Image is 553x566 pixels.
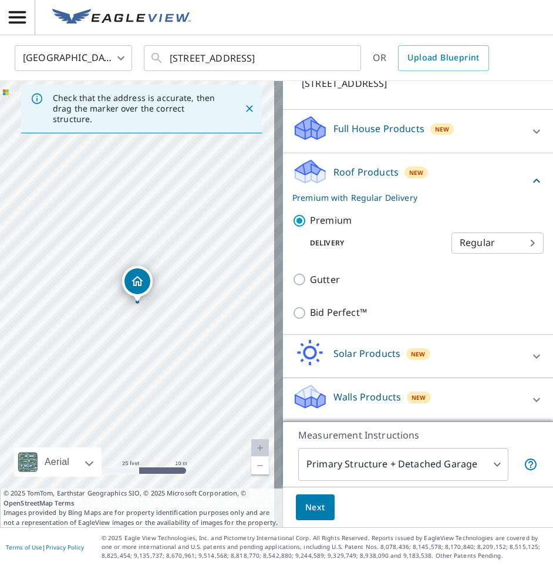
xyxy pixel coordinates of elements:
[6,543,42,551] a: Terms of Use
[4,488,279,508] span: © 2025 TomTom, Earthstar Geographics SIO, © 2025 Microsoft Corporation, ©
[41,447,73,477] div: Aerial
[14,447,102,477] div: Aerial
[298,428,538,442] p: Measurement Instructions
[333,390,401,404] p: Walls Products
[409,168,424,177] span: New
[292,383,544,416] div: Walls ProductsNew
[298,448,508,481] div: Primary Structure + Detached Garage
[6,544,84,551] p: |
[4,498,53,507] a: OpenStreetMap
[310,305,367,320] p: Bid Perfect™
[524,457,538,471] span: Your report will include the primary structure and a detached garage if one exists.
[242,101,257,116] button: Close
[302,76,501,90] p: [STREET_ADDRESS]
[292,191,530,204] p: Premium with Regular Delivery
[451,227,544,260] div: Regular
[373,45,489,71] div: OR
[251,439,269,457] a: Current Level 20, Zoom In Disabled
[333,165,399,179] p: Roof Products
[292,238,451,248] p: Delivery
[102,534,547,560] p: © 2025 Eagle View Technologies, Inc. and Pictometry International Corp. All Rights Reserved. Repo...
[292,339,544,373] div: Solar ProductsNew
[310,272,340,287] p: Gutter
[411,349,426,359] span: New
[251,457,269,474] a: Current Level 20, Zoom Out
[46,543,84,551] a: Privacy Policy
[333,122,424,136] p: Full House Products
[292,158,544,204] div: Roof ProductsNewPremium with Regular Delivery
[305,500,325,515] span: Next
[45,2,198,33] a: EV Logo
[310,213,352,228] p: Premium
[333,346,400,361] p: Solar Products
[55,498,74,507] a: Terms
[292,114,544,148] div: Full House ProductsNew
[412,393,426,402] span: New
[398,45,488,71] a: Upload Blueprint
[52,9,191,26] img: EV Logo
[53,93,223,124] p: Check that the address is accurate, then drag the marker over the correct structure.
[15,42,132,75] div: [GEOGRAPHIC_DATA]
[296,494,335,521] button: Next
[170,42,337,75] input: Search by address or latitude-longitude
[122,266,153,302] div: Dropped pin, building 1, Residential property, 310 Summerland Ct Pelion, SC 29123
[407,50,479,65] span: Upload Blueprint
[435,124,450,134] span: New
